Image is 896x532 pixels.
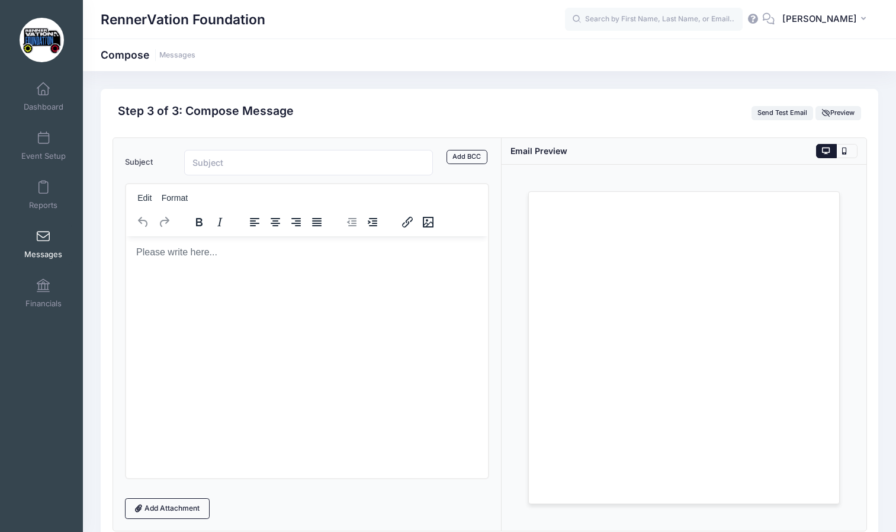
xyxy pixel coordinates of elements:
div: history [126,210,182,233]
input: Subject [184,150,433,175]
a: Add Attachment [125,498,210,518]
button: Preview [815,106,860,120]
button: Align left [245,214,265,230]
button: Undo [133,214,153,230]
button: Insert/edit link [397,214,418,230]
h1: RennerVation Foundation [101,6,265,33]
button: Increase indent [362,214,383,230]
span: Event Setup [21,151,66,161]
button: Align right [286,214,306,230]
button: Redo [154,214,174,230]
span: [PERSON_NAME] [782,12,857,25]
a: Reports [15,174,72,216]
div: image [390,210,445,233]
button: Decrease indent [342,214,362,230]
button: Send Test Email [752,106,814,120]
a: Messages [159,51,195,60]
a: Messages [15,223,72,265]
button: Align center [265,214,285,230]
span: Format [162,193,188,203]
span: Preview [822,108,855,117]
button: Justify [307,214,327,230]
button: [PERSON_NAME] [775,6,878,33]
a: Add BCC [447,150,487,164]
iframe: Rich Text Area [126,236,489,478]
label: Subject [119,150,178,175]
span: Edit [137,193,152,203]
div: indentation [335,210,390,233]
span: Reports [29,200,57,210]
input: Search by First Name, Last Name, or Email... [565,8,743,31]
h2: Step 3 of 3: Compose Message [118,104,294,118]
a: Event Setup [15,125,72,166]
span: Financials [25,299,62,309]
button: Insert/edit image [418,214,438,230]
button: Italic [210,214,230,230]
span: Dashboard [24,102,63,112]
a: Dashboard [15,76,72,117]
div: alignment [237,210,335,233]
div: formatting [182,210,237,233]
div: Email Preview [510,145,567,157]
img: RennerVation Foundation [20,18,64,62]
h1: Compose [101,49,195,61]
a: Financials [15,273,72,314]
button: Bold [189,214,209,230]
span: Messages [24,249,62,259]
